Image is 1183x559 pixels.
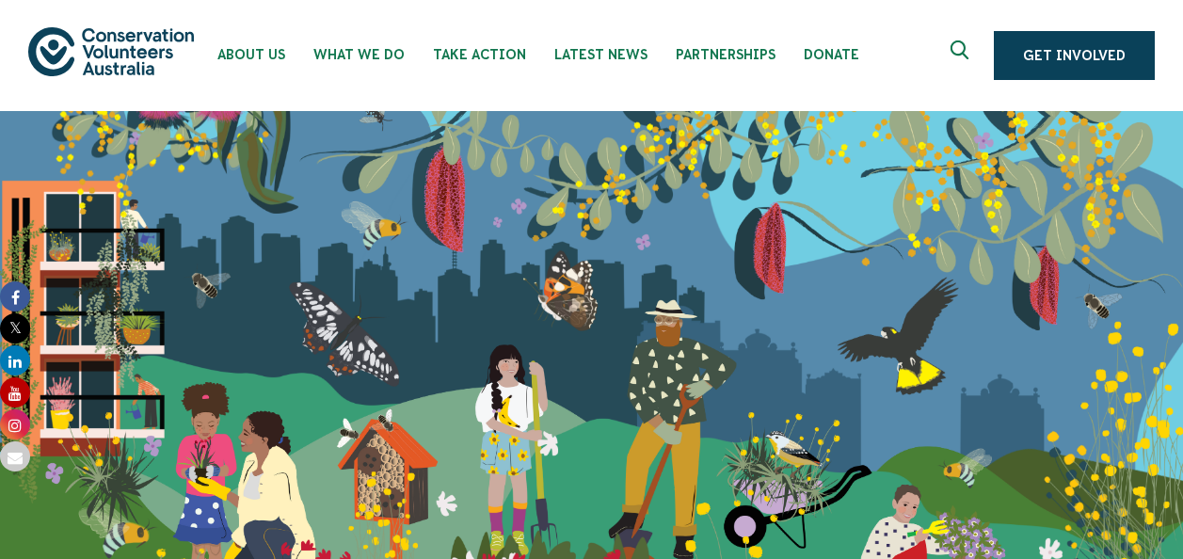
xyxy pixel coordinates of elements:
[554,47,647,62] span: Latest News
[939,33,984,78] button: Expand search box Close search box
[804,47,859,62] span: Donate
[217,47,285,62] span: About Us
[313,47,405,62] span: What We Do
[676,47,775,62] span: Partnerships
[433,47,526,62] span: Take Action
[994,31,1155,80] a: Get Involved
[951,40,974,71] span: Expand search box
[28,27,194,75] img: logo.svg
